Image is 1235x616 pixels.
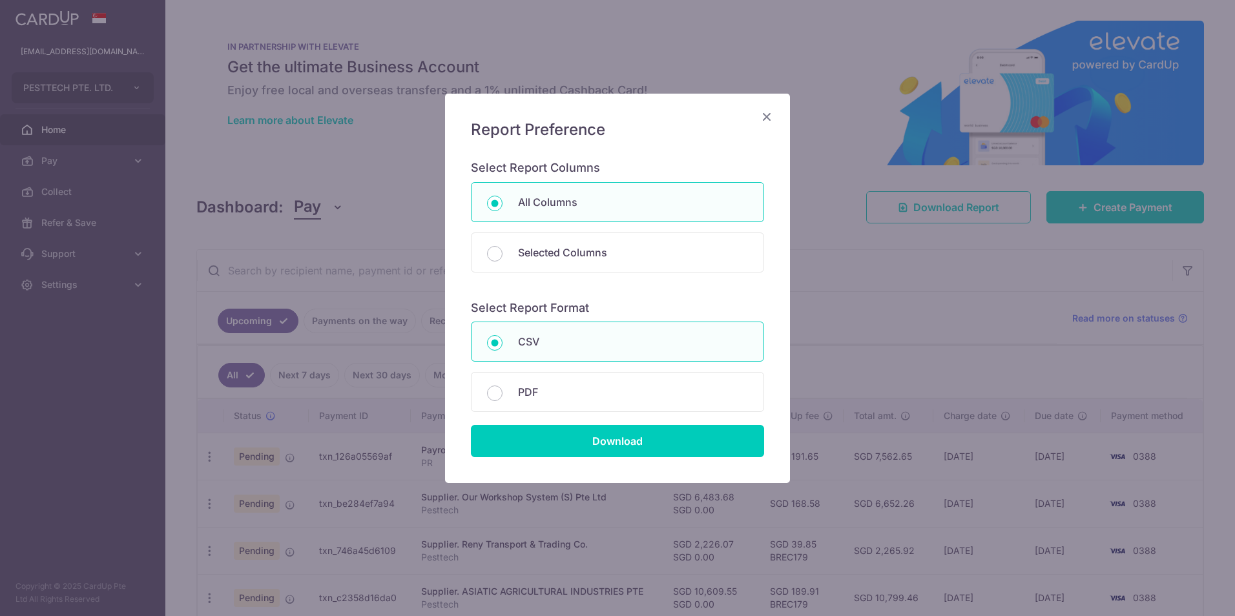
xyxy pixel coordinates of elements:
[471,301,764,316] h6: Select Report Format
[518,194,748,210] p: All Columns
[518,384,748,400] p: PDF
[29,9,56,21] span: Help
[759,109,774,125] button: Close
[471,161,764,176] h6: Select Report Columns
[518,334,748,349] p: CSV
[471,119,764,140] h5: Report Preference
[518,245,748,260] p: Selected Columns
[471,425,764,457] input: Download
